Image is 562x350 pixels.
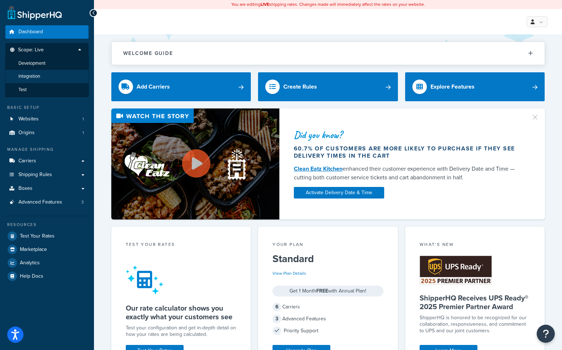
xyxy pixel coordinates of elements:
[126,304,237,321] h5: Our rate calculator shows you exactly what your customers see
[273,314,383,324] div: Advanced Features
[18,47,44,53] span: Scope: Live
[18,73,40,80] span: Integration
[294,165,522,182] div: enhanced their customer experience with Delivery Date and Time — cutting both customer service ti...
[420,294,531,311] h5: ShipperHQ Receives UPS Ready® 2025 Premier Partner Award
[126,325,237,338] div: Test your configuration and get in-depth detail on how your rates are being calculated.
[420,315,531,334] p: ShipperHQ is honored to be recognized for our collaboration, responsiveness, and commitment to UP...
[123,51,173,56] h2: Welcome Guide
[261,1,269,8] b: LIVE
[5,126,89,140] a: Origins1
[5,154,89,168] a: Carriers
[273,241,383,249] div: Your Plan
[420,241,531,249] div: What's New
[20,260,40,266] span: Analytics
[20,247,47,253] span: Marketplace
[18,199,62,205] span: Advanced Features
[294,145,522,159] div: 60.7% of customers are more likely to purchase if they see delivery times in the cart
[258,72,398,101] a: Create Rules
[126,241,237,249] div: Test your rates
[5,196,89,209] li: Advanced Features
[273,302,383,312] div: Carriers
[112,42,545,65] button: Welcome Guide
[294,165,343,173] a: Clean Eatz Kitchen
[5,230,89,243] a: Test Your Rates
[18,87,27,93] span: Test
[5,168,89,182] a: Shipping Rules
[5,25,89,39] a: Dashboard
[5,182,89,195] a: Boxes
[5,126,89,140] li: Origins
[82,130,84,136] span: 1
[273,315,281,323] span: 3
[273,326,383,336] div: Priority Support
[111,72,251,101] a: Add Carriers
[111,108,279,219] img: Video thumbnail
[5,146,89,153] div: Manage Shipping
[20,273,43,279] span: Help Docs
[5,104,89,111] div: Basic Setup
[273,270,306,277] a: View Plan Details
[430,82,475,92] div: Explore Features
[5,243,89,256] a: Marketplace
[273,253,383,265] h5: Standard
[137,82,170,92] div: Add Carriers
[18,172,52,178] span: Shipping Rules
[273,303,281,311] span: 6
[5,112,89,126] a: Websites1
[82,116,84,122] span: 1
[294,187,384,199] a: Activate Delivery Date & Time
[405,72,545,101] a: Explore Features
[5,256,89,269] a: Analytics
[18,185,33,192] span: Boxes
[81,199,84,205] span: 3
[18,60,46,67] span: Development
[283,82,317,92] div: Create Rules
[5,270,89,283] a: Help Docs
[5,83,89,97] li: Test
[20,233,55,239] span: Test Your Rates
[18,130,35,136] span: Origins
[18,29,43,35] span: Dashboard
[5,57,89,70] li: Development
[18,116,39,122] span: Websites
[273,286,383,296] div: Get 1 Month with Annual Plan!
[5,112,89,126] li: Websites
[5,222,89,228] div: Resources
[5,70,89,83] li: Integration
[18,158,36,164] span: Carriers
[537,325,555,343] button: Open Resource Center
[316,287,328,295] strong: FREE
[5,196,89,209] a: Advanced Features3
[294,130,522,140] div: Did you know?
